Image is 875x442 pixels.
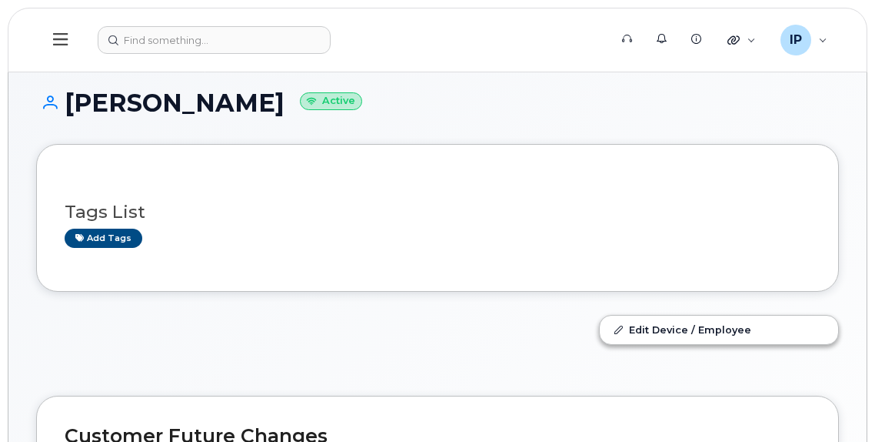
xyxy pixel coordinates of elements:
small: Active [300,92,362,110]
a: Edit Device / Employee [600,316,838,343]
h1: [PERSON_NAME] [36,89,839,116]
h3: Tags List [65,203,810,222]
a: Add tags [65,229,142,248]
